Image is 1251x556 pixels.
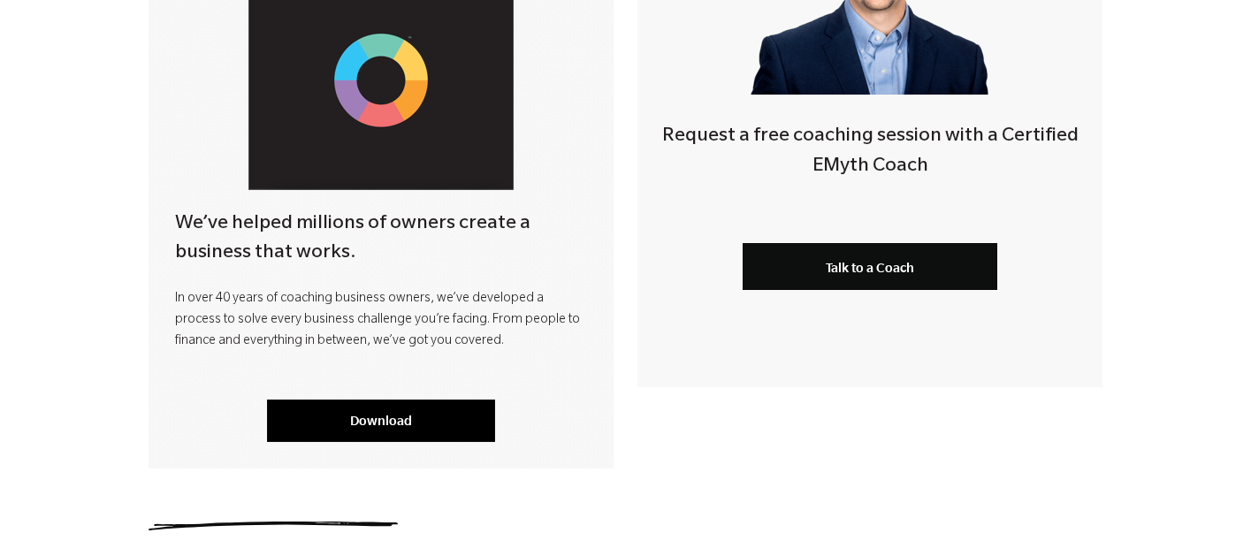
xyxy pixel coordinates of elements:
[1163,471,1251,556] iframe: Chat Widget
[267,400,495,442] a: Download
[175,210,587,270] h4: We’ve helped millions of owners create a business that works.
[149,522,398,530] img: underline.svg
[743,243,997,290] a: Talk to a Coach
[637,123,1102,182] h4: Request a free coaching session with a Certified EMyth Coach
[826,260,914,275] span: Talk to a Coach
[175,289,587,353] p: In over 40 years of coaching business owners, we’ve developed a process to solve every business c...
